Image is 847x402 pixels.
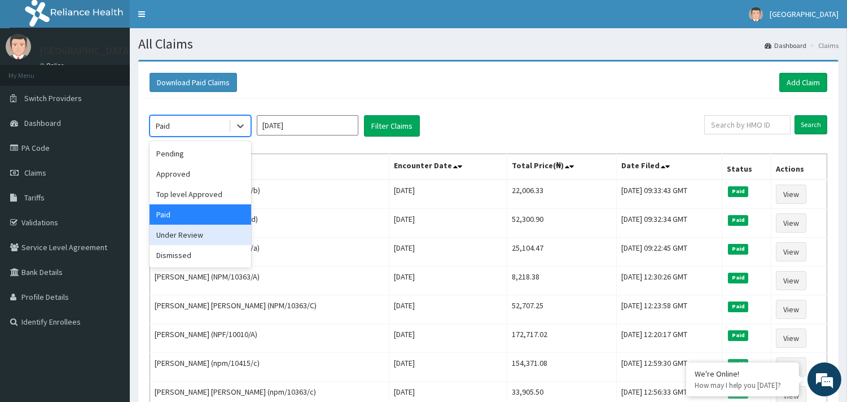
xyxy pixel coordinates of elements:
[728,186,748,196] span: Paid
[24,168,46,178] span: Claims
[507,295,617,324] td: 52,707.25
[617,295,722,324] td: [DATE] 12:23:58 GMT
[507,180,617,209] td: 22,006.33
[150,209,389,238] td: [PERSON_NAME] (kud/10135/d)
[150,73,237,92] button: Download Paid Claims
[617,324,722,353] td: [DATE] 12:20:17 GMT
[59,63,190,78] div: Chat with us now
[150,225,251,245] div: Under Review
[150,353,389,382] td: [PERSON_NAME] (npm/10415/c)
[150,204,251,225] div: Paid
[150,164,251,184] div: Approved
[150,266,389,295] td: [PERSON_NAME] (NPM/10363/A)
[728,215,748,225] span: Paid
[776,213,806,233] a: View
[150,154,389,180] th: Name
[765,41,806,50] a: Dashboard
[617,266,722,295] td: [DATE] 12:30:26 GMT
[779,73,827,92] a: Add Claim
[150,184,251,204] div: Top level Approved
[156,120,170,132] div: Paid
[257,115,358,136] input: Select Month and Year
[150,245,251,265] div: Dismissed
[150,143,251,164] div: Pending
[185,6,212,33] div: Minimize live chat window
[704,115,791,134] input: Search by HMO ID
[617,154,722,180] th: Date Filed
[776,300,806,319] a: View
[150,295,389,324] td: [PERSON_NAME] [PERSON_NAME] (NPM/10363/C)
[389,266,507,295] td: [DATE]
[728,330,748,340] span: Paid
[728,301,748,312] span: Paid
[40,46,133,56] p: [GEOGRAPHIC_DATA]
[389,209,507,238] td: [DATE]
[507,209,617,238] td: 52,300.90
[722,154,771,180] th: Status
[749,7,763,21] img: User Image
[507,238,617,266] td: 25,104.47
[389,295,507,324] td: [DATE]
[6,276,215,315] textarea: Type your message and hit 'Enter'
[770,9,839,19] span: [GEOGRAPHIC_DATA]
[389,180,507,209] td: [DATE]
[776,357,806,377] a: View
[507,266,617,295] td: 8,218.38
[24,193,45,203] span: Tariffs
[776,271,806,290] a: View
[771,154,827,180] th: Actions
[617,180,722,209] td: [DATE] 09:33:43 GMT
[776,242,806,261] a: View
[728,273,748,283] span: Paid
[776,185,806,204] a: View
[24,118,61,128] span: Dashboard
[507,154,617,180] th: Total Price(₦)
[389,324,507,353] td: [DATE]
[150,180,389,209] td: [PERSON_NAME] (npm/10059/b)
[807,41,839,50] li: Claims
[24,93,82,103] span: Switch Providers
[728,244,748,254] span: Paid
[507,353,617,382] td: 154,371.08
[150,324,389,353] td: [PERSON_NAME] (NPF/10010/A)
[617,238,722,266] td: [DATE] 09:22:45 GMT
[617,209,722,238] td: [DATE] 09:32:34 GMT
[21,56,46,85] img: d_794563401_company_1708531726252_794563401
[389,238,507,266] td: [DATE]
[138,37,839,51] h1: All Claims
[150,238,389,266] td: [PERSON_NAME] (npm/10059/a)
[507,324,617,353] td: 172,717.02
[65,126,156,240] span: We're online!
[795,115,827,134] input: Search
[728,359,748,369] span: Paid
[695,381,791,390] p: How may I help you today?
[40,62,67,69] a: Online
[389,353,507,382] td: [DATE]
[6,34,31,59] img: User Image
[776,329,806,348] a: View
[617,353,722,382] td: [DATE] 12:59:30 GMT
[364,115,420,137] button: Filter Claims
[695,369,791,379] div: We're Online!
[389,154,507,180] th: Encounter Date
